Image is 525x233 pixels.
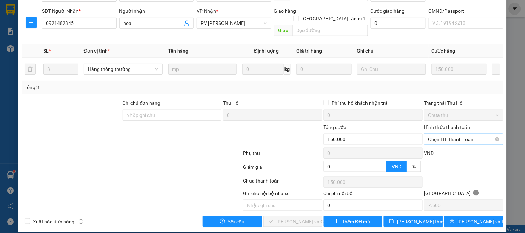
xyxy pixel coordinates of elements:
[30,218,77,225] span: Xuất hóa đơn hàng
[203,216,262,227] button: exclamation-circleYêu cầu
[324,124,346,130] span: Tổng cước
[292,25,368,36] input: Dọc đường
[25,84,203,91] div: Tổng: 3
[424,124,470,130] label: Hình thức thanh toán
[274,8,296,14] span: Giao hàng
[84,48,110,54] span: Đơn vị tính
[342,218,371,225] span: Thêm ĐH mới
[392,164,401,169] span: VND
[66,31,98,36] span: 10:01:50 [DATE]
[371,8,405,14] label: Cước giao hàng
[296,48,322,54] span: Giá trị hàng
[324,216,382,227] button: plusThêm ĐH mới
[473,190,479,196] span: info-circle
[432,48,455,54] span: Cước hàng
[220,219,225,224] span: exclamation-circle
[296,64,352,75] input: 0
[228,218,245,225] span: Yêu cầu
[79,219,83,224] span: info-circle
[354,44,429,58] th: Ghi chú
[274,25,292,36] span: Giao
[428,110,499,120] span: Chưa thu
[53,48,64,58] span: Nơi nhận:
[201,18,267,28] span: PV Gia Nghĩa
[432,64,487,75] input: 0
[26,17,37,28] button: plus
[263,216,322,227] button: check[PERSON_NAME] và Giao hàng
[424,189,503,200] div: [GEOGRAPHIC_DATA]
[254,48,279,54] span: Định lượng
[223,100,239,106] span: Thu Hộ
[492,64,500,75] button: plus
[184,20,190,26] span: user-add
[242,163,323,175] div: Giảm giá
[384,216,443,227] button: save[PERSON_NAME] thay đổi
[123,110,222,121] input: Ghi chú đơn hàng
[329,99,391,107] span: Phí thu hộ khách nhận trả
[428,134,499,145] span: Chọn HT Thanh Toán
[123,100,161,106] label: Ghi chú đơn hàng
[424,99,503,107] div: Trạng thái Thu Hộ
[88,64,159,74] span: Hàng thông thường
[42,7,116,15] div: SĐT Người Nhận
[324,189,423,200] div: Chi phí nội bộ
[197,8,216,14] span: VP Nhận
[168,48,189,54] span: Tên hàng
[371,18,426,29] input: Cước giao hàng
[299,15,368,22] span: [GEOGRAPHIC_DATA] tận nơi
[168,64,237,75] input: VD: Bàn, Ghế
[389,219,394,224] span: save
[24,48,50,56] span: PV [PERSON_NAME]
[43,48,49,54] span: SL
[412,164,416,169] span: %
[243,200,322,211] input: Nhập ghi chú
[70,48,81,52] span: VP 214
[450,219,455,224] span: printer
[495,137,499,141] span: close-circle
[24,41,80,47] strong: BIÊN NHẬN GỬI HÀNG HOÁ
[7,48,14,58] span: Nơi gửi:
[69,26,98,31] span: GN10250253
[357,64,426,75] input: Ghi Chú
[444,216,503,227] button: printer[PERSON_NAME] và In
[284,64,291,75] span: kg
[119,7,194,15] div: Người nhận
[458,218,506,225] span: [PERSON_NAME] và In
[7,16,16,33] img: logo
[243,189,322,200] div: Ghi chú nội bộ nhà xe
[25,64,36,75] button: delete
[26,20,36,25] span: plus
[397,218,452,225] span: [PERSON_NAME] thay đổi
[428,7,503,15] div: CMND/Passport
[242,149,323,161] div: Phụ thu
[424,150,434,156] span: VND
[18,11,56,37] strong: CÔNG TY TNHH [GEOGRAPHIC_DATA] 214 QL13 - P.26 - Q.BÌNH THẠNH - TP HCM 1900888606
[242,177,323,189] div: Chưa thanh toán
[334,219,339,224] span: plus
